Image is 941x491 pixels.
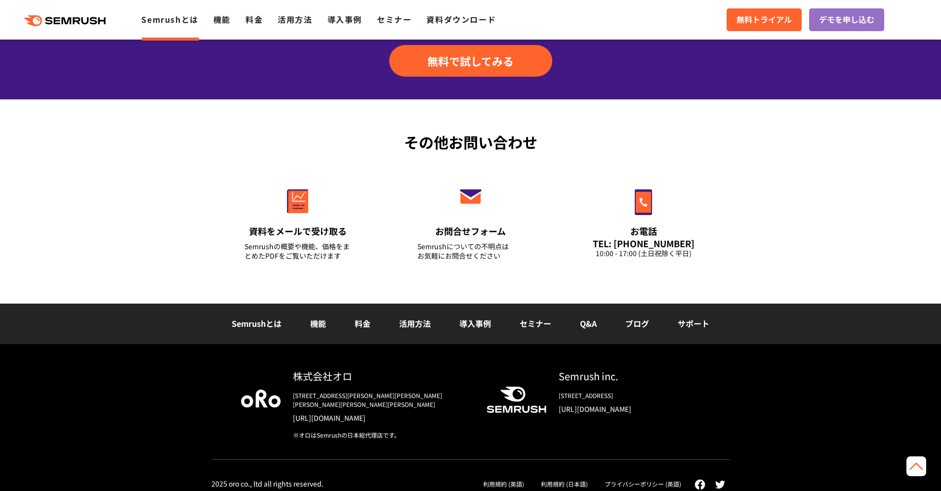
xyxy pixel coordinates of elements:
[293,369,471,383] div: 株式会社オロ
[605,480,681,488] a: プライバシーポリシー (英語)
[541,480,588,488] a: 利用規約 (日本語)
[559,369,700,383] div: Semrush inc.
[483,480,524,488] a: 利用規約 (英語)
[211,479,324,488] div: 2025 oro co., ltd all rights reserved.
[426,13,496,25] a: 資料ダウンロード
[736,13,792,26] span: 無料トライアル
[397,168,545,273] a: お問合せフォーム Semrushについての不明点はお気軽にお問合せください
[355,317,370,329] a: 料金
[293,431,471,440] div: ※オロはSemrushの日本総代理店です。
[417,242,524,261] div: Semrushについての不明点は お気軽にお問合せください
[559,404,700,414] a: [URL][DOMAIN_NAME]
[278,13,312,25] a: 活用方法
[327,13,362,25] a: 導入事例
[213,13,231,25] a: 機能
[141,13,198,25] a: Semrushとは
[241,390,281,407] img: oro company
[727,8,802,31] a: 無料トライアル
[819,13,874,26] span: デモを申し込む
[459,317,491,329] a: 導入事例
[377,13,411,25] a: セミナー
[590,249,697,258] div: 10:00 - 17:00 (土日祝除く平日)
[417,225,524,237] div: お問合せフォーム
[399,317,431,329] a: 活用方法
[559,391,700,400] div: [STREET_ADDRESS]
[245,13,263,25] a: 料金
[245,225,351,237] div: 資料をメールで受け取る
[224,168,372,273] a: 資料をメールで受け取る Semrushの概要や機能、価格をまとめたPDFをご覧いただけます
[389,45,552,77] a: 無料で試してみる
[293,413,471,423] a: [URL][DOMAIN_NAME]
[678,317,709,329] a: サポート
[427,53,514,68] span: 無料で試してみる
[695,479,705,490] img: facebook
[590,238,697,249] div: TEL: [PHONE_NUMBER]
[625,317,649,329] a: ブログ
[809,8,884,31] a: デモを申し込む
[211,131,730,153] div: その他お問い合わせ
[310,317,326,329] a: 機能
[715,481,725,489] img: twitter
[590,225,697,237] div: お電話
[232,317,282,329] a: Semrushとは
[293,391,471,409] div: [STREET_ADDRESS][PERSON_NAME][PERSON_NAME][PERSON_NAME][PERSON_NAME][PERSON_NAME]
[520,317,551,329] a: セミナー
[580,317,597,329] a: Q&A
[245,242,351,261] div: Semrushの概要や機能、価格をまとめたPDFをご覧いただけます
